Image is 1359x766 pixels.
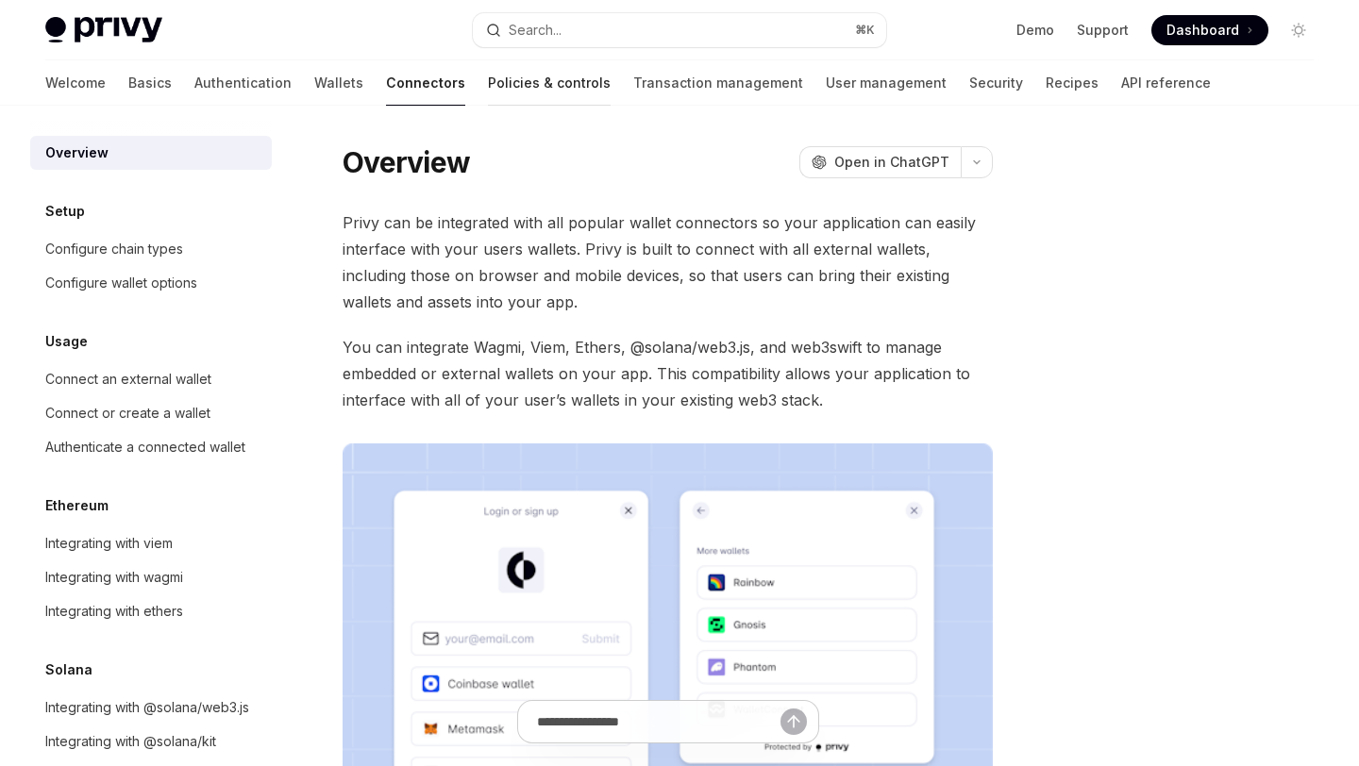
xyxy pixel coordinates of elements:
a: Dashboard [1151,15,1268,45]
a: Integrating with @solana/web3.js [30,691,272,724]
span: Open in ChatGPT [834,153,949,172]
a: Connect or create a wallet [30,396,272,430]
div: Integrating with @solana/kit [45,730,216,753]
img: light logo [45,17,162,43]
h1: Overview [343,145,470,179]
a: User management [826,60,947,106]
div: Integrating with viem [45,532,173,555]
div: Connect an external wallet [45,368,211,391]
a: Integrating with @solana/kit [30,724,272,758]
a: Welcome [45,60,106,106]
a: Authenticate a connected wallet [30,430,272,464]
span: Privy can be integrated with all popular wallet connectors so your application can easily interfa... [343,209,993,315]
a: Wallets [314,60,363,106]
a: Connect an external wallet [30,362,272,396]
div: Integrating with @solana/web3.js [45,696,249,719]
a: Integrating with viem [30,526,272,560]
a: Integrating with ethers [30,594,272,628]
div: Connect or create a wallet [45,402,210,425]
a: Policies & controls [488,60,611,106]
div: Configure chain types [45,238,183,260]
span: You can integrate Wagmi, Viem, Ethers, @solana/web3.js, and web3swift to manage embedded or exter... [343,334,993,413]
div: Integrating with ethers [45,600,183,623]
h5: Solana [45,658,92,681]
a: Configure chain types [30,232,272,266]
a: Connectors [386,60,465,106]
span: ⌘ K [855,23,875,38]
a: Overview [30,136,272,170]
button: Toggle dark mode [1283,15,1314,45]
a: Integrating with wagmi [30,560,272,594]
a: Recipes [1046,60,1099,106]
button: Send message [780,708,807,735]
div: Configure wallet options [45,272,197,294]
h5: Setup [45,200,85,223]
a: Support [1077,21,1129,40]
button: Open in ChatGPT [799,146,961,178]
a: Demo [1016,21,1054,40]
a: Transaction management [633,60,803,106]
a: API reference [1121,60,1211,106]
a: Authentication [194,60,292,106]
a: Configure wallet options [30,266,272,300]
h5: Usage [45,330,88,353]
button: Search...⌘K [473,13,885,47]
h5: Ethereum [45,494,109,517]
a: Basics [128,60,172,106]
a: Security [969,60,1023,106]
span: Dashboard [1166,21,1239,40]
div: Authenticate a connected wallet [45,436,245,458]
div: Integrating with wagmi [45,566,183,589]
div: Search... [509,19,562,42]
div: Overview [45,142,109,164]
